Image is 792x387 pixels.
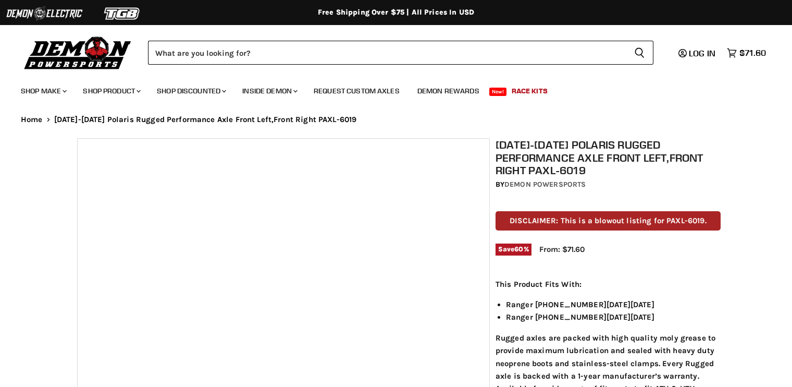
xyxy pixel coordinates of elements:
[506,298,721,311] li: Ranger [PHONE_NUMBER][DATE][DATE]
[5,4,83,23] img: Demon Electric Logo 2
[496,211,721,231] p: DISCLAIMER: This is a blowout listing for PAXL-6019.
[504,80,555,102] a: Race Kits
[83,4,162,23] img: TGB Logo 2
[506,311,721,323] li: Ranger [PHONE_NUMBER][DATE][DATE]
[54,115,357,124] span: [DATE]-[DATE] Polaris Rugged Performance Axle Front Left,Front Right PAXL-6019
[496,138,721,177] h1: [DATE]-[DATE] Polaris Rugged Performance Axle Front Left,Front Right PAXL-6019
[739,48,766,58] span: $71.60
[13,76,763,102] ul: Main menu
[496,278,721,291] p: This Product Fits With:
[21,34,135,71] img: Demon Powersports
[21,115,43,124] a: Home
[489,88,507,96] span: New!
[234,80,304,102] a: Inside Demon
[496,179,721,190] div: by
[148,41,626,65] input: Search
[689,48,715,58] span: Log in
[410,80,487,102] a: Demon Rewards
[149,80,232,102] a: Shop Discounted
[514,245,523,253] span: 60
[539,245,585,254] span: From: $71.60
[504,180,586,189] a: Demon Powersports
[626,41,653,65] button: Search
[148,41,653,65] form: Product
[306,80,407,102] a: Request Custom Axles
[674,49,722,58] a: Log in
[496,244,531,255] span: Save %
[722,45,771,61] a: $71.60
[13,80,73,102] a: Shop Make
[75,80,147,102] a: Shop Product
